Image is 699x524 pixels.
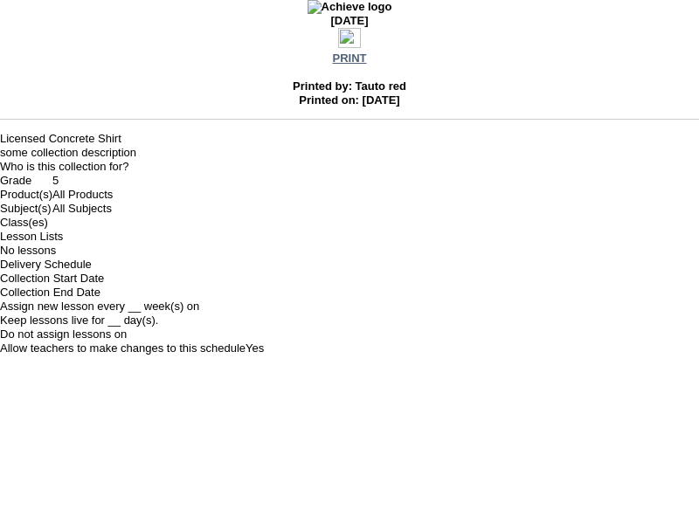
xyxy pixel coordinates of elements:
a: PRINT [333,52,367,65]
td: 5 [52,174,113,188]
td: All Products [52,188,113,202]
td: All Subjects [52,202,113,216]
td: Yes [246,341,264,355]
img: print.gif [338,28,361,48]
